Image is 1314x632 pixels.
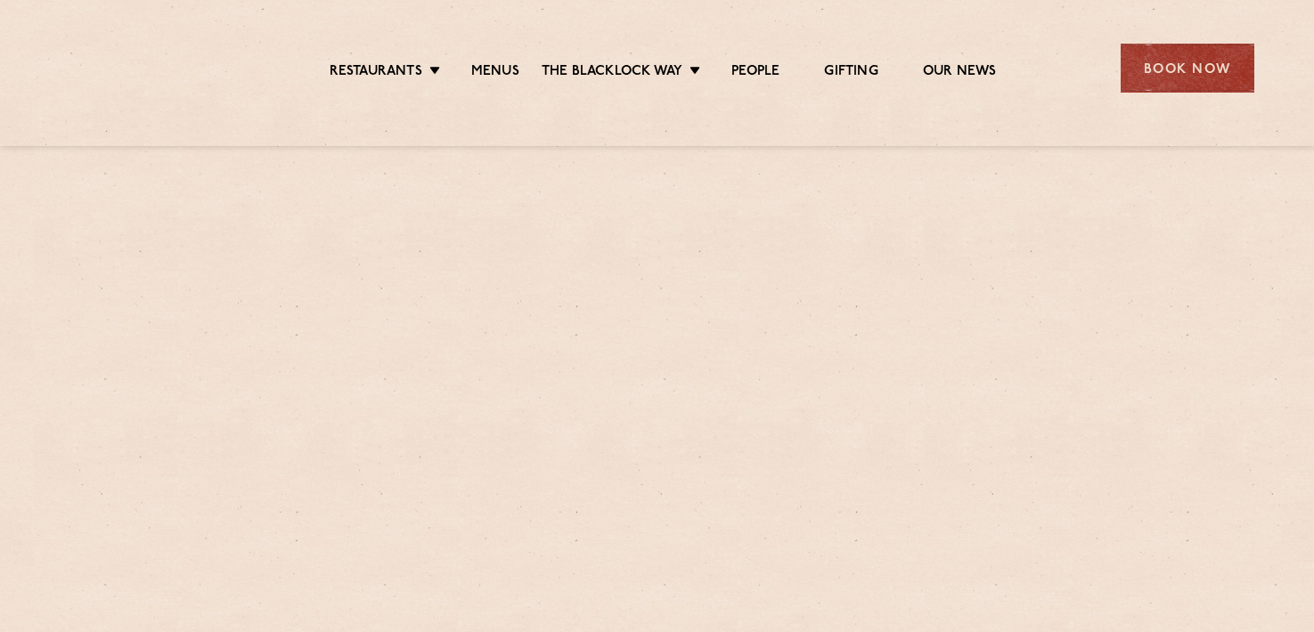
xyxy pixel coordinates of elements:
a: Our News [923,63,997,83]
a: The Blacklock Way [542,63,682,83]
a: Gifting [824,63,877,83]
a: Menus [471,63,519,83]
a: People [731,63,779,83]
a: Restaurants [330,63,422,83]
div: Book Now [1121,44,1254,93]
img: svg%3E [61,17,215,119]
